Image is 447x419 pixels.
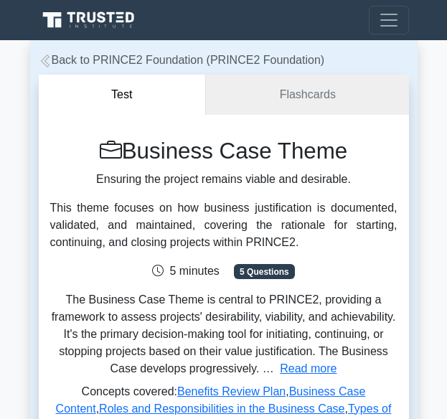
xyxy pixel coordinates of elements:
span: 5 Questions [234,264,294,278]
p: Ensuring the project remains viable and desirable. [50,171,397,188]
a: Roles and Responsibilities in the Business Case [99,402,344,415]
a: Flashcards [206,75,408,116]
button: Test [39,75,207,116]
h1: Business Case Theme [50,138,397,165]
a: Business Case Content [56,385,366,415]
span: 5 minutes [152,265,219,277]
div: This theme focuses on how business justification is documented, validated, and maintained, coveri... [50,199,397,251]
a: Back to PRINCE2 Foundation (PRINCE2 Foundation) [39,54,325,66]
button: Toggle navigation [369,6,409,34]
a: Benefits Review Plan [177,385,286,397]
button: Read more [280,360,337,377]
span: The Business Case Theme is central to PRINCE2, providing a framework to assess projects' desirabi... [52,293,396,375]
